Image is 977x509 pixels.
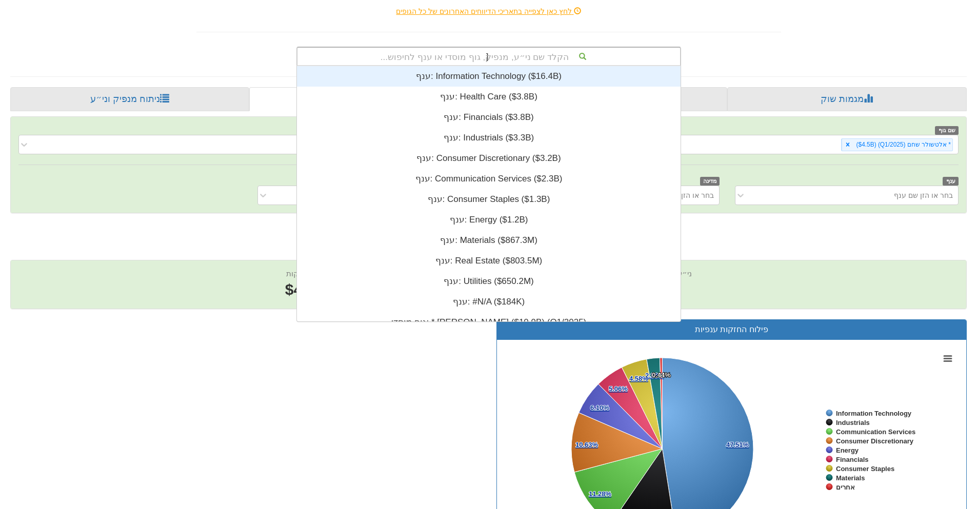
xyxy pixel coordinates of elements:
[836,483,855,491] tspan: אחרים
[286,269,325,278] span: שווי החזקות
[10,246,967,257] h4: דו״ח Q2/2025 טרם פורסם. ההחזקות המוצגות הן מדו״ח Q1/2025.
[836,465,894,473] tspan: Consumer Staples
[836,437,914,445] tspan: Consumer Discretionary
[285,281,326,298] span: $4.5B
[297,271,681,292] div: ענף: ‎Utilities ‎($650.2M)‏
[894,190,953,200] div: בחר או הזן שם ענף
[836,428,915,436] tspan: Communication Services
[645,372,664,379] tspan: 2.33%
[505,325,959,334] h3: פילוח החזקות ענפיות
[189,6,789,16] div: לחץ כאן לצפייה בתאריכי הדיווחים האחרונים של כל הגופים
[629,375,648,382] tspan: 4.58%
[10,87,249,112] a: ניתוח מנפיק וני״ע
[297,251,681,271] div: ענף: ‎Real Estate ‎($803.5M)‏
[297,107,681,128] div: ענף: ‎Financials ‎($3.8B)‏
[590,404,609,412] tspan: 6.10%
[297,128,681,148] div: ענף: ‎Industrials ‎($3.3B)‏
[853,139,952,151] div: * אלטשולר שחם ‎($4.5B‎)‎ (Q1/2025)
[652,371,671,379] tspan: 0.44%
[935,126,959,135] span: שם גוף
[297,312,681,333] div: גוף מוסדי: * ‎[PERSON_NAME] ‎($10.9B)‏ (Q1/2025)
[297,66,681,87] div: ענף: ‎Information Technology ‎($16.4B)‏
[943,177,959,186] span: ענף
[297,48,680,65] div: הקלד שם ני״ע, מנפיק, גוף מוסדי או ענף לחיפוש...
[836,410,912,417] tspan: Information Technology
[836,456,869,463] tspan: Financials
[836,419,870,426] tspan: Industrials
[836,446,859,454] tspan: Energy
[297,210,681,230] div: ענף: ‎Energy ‎($1.2B)‏
[297,148,681,169] div: ענף: ‎Consumer Discretionary ‎($3.2B)‏
[727,87,967,112] a: מגמות שוק
[609,385,628,393] tspan: 5.06%
[297,292,681,312] div: ענף: ‎#N/A ‎($184K)‏
[10,223,967,240] h2: אלטשולר שחם - ניתוח משקיע
[589,490,612,498] tspan: 11.28%
[297,87,681,107] div: ענף: ‎Health Care ‎($3.8B)‏
[700,177,720,186] span: מדינה
[297,230,681,251] div: ענף: ‎Materials ‎($867.3M)‏
[297,66,681,374] div: grid
[726,441,749,449] tspan: 47.51%
[249,87,491,112] a: פרופיל משקיע
[649,190,714,200] div: בחר או הזן שם מדינה
[836,474,865,482] tspan: Materials
[297,169,681,189] div: ענף: ‎Communication Services ‎($2.3B)‏
[297,189,681,210] div: ענף: ‎Consumer Staples ‎($1.3B)‏
[575,441,599,449] tspan: 10.63%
